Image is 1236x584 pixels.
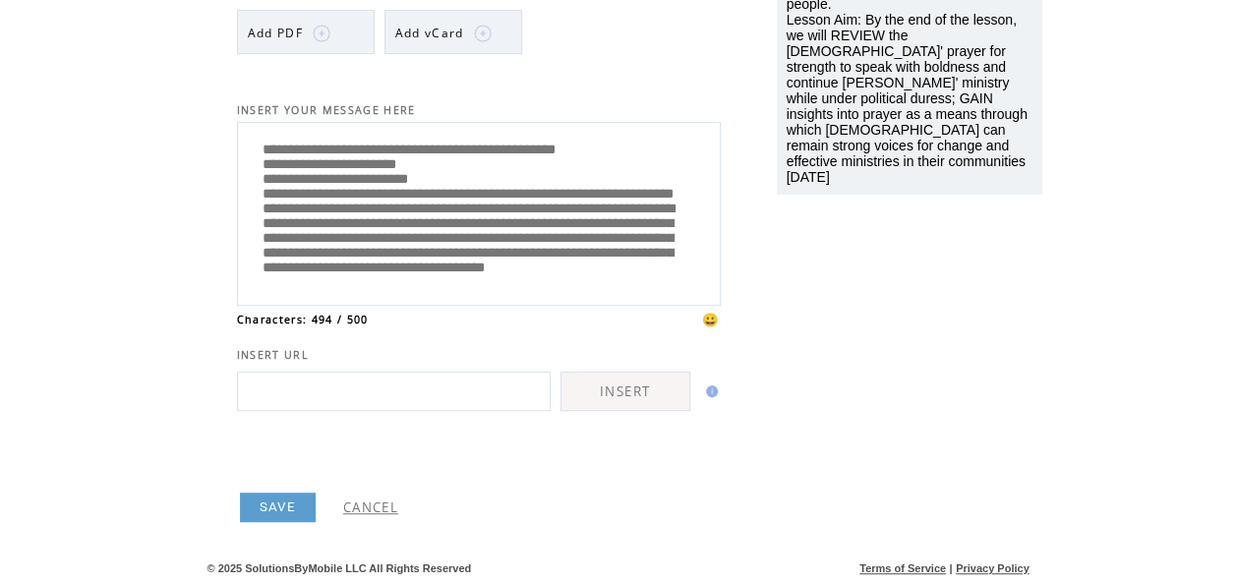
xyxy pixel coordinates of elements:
[237,103,416,117] span: INSERT YOUR MESSAGE HERE
[702,311,720,328] span: 😀
[560,372,690,411] a: INSERT
[343,498,398,516] a: CANCEL
[395,25,464,41] span: Add vCard
[240,493,316,522] a: SAVE
[237,10,375,54] a: Add PDF
[956,562,1030,574] a: Privacy Policy
[700,385,718,397] img: help.gif
[859,562,946,574] a: Terms of Service
[237,348,309,362] span: INSERT URL
[237,313,369,326] span: Characters: 494 / 500
[949,562,952,574] span: |
[384,10,522,54] a: Add vCard
[248,25,303,41] span: Add PDF
[474,25,492,42] img: plus.png
[313,25,330,42] img: plus.png
[207,562,472,574] span: © 2025 SolutionsByMobile LLC All Rights Reserved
